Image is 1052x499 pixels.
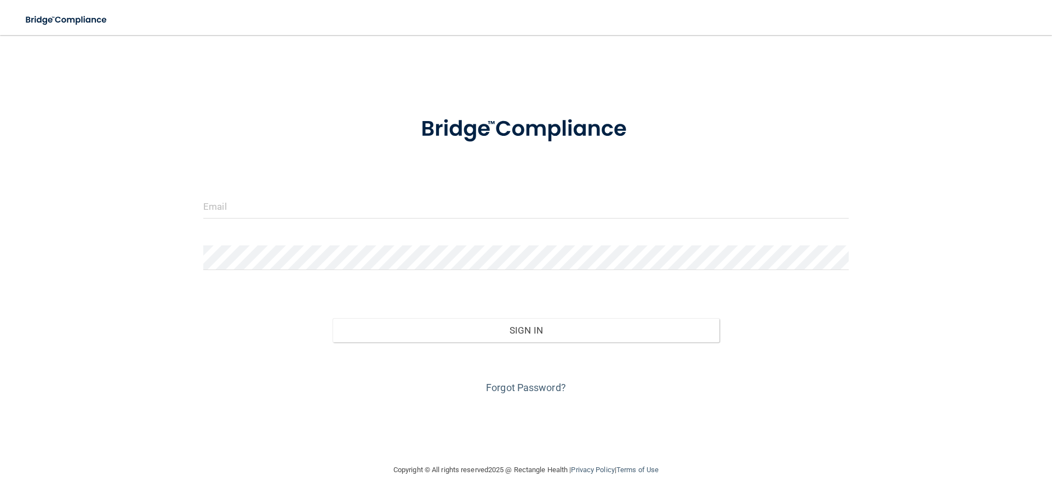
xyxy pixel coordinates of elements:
[571,466,614,474] a: Privacy Policy
[398,101,654,158] img: bridge_compliance_login_screen.278c3ca4.svg
[203,194,849,219] input: Email
[333,318,720,342] button: Sign In
[16,9,117,31] img: bridge_compliance_login_screen.278c3ca4.svg
[486,382,566,393] a: Forgot Password?
[326,452,726,487] div: Copyright © All rights reserved 2025 @ Rectangle Health | |
[616,466,659,474] a: Terms of Use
